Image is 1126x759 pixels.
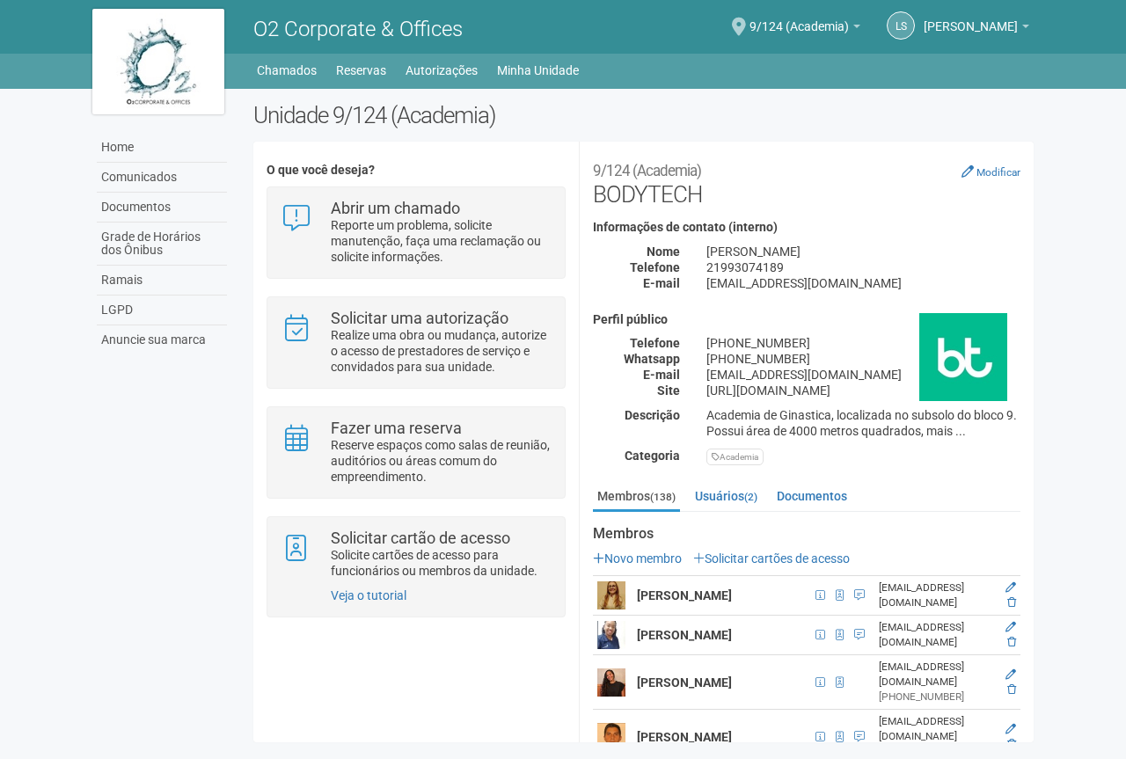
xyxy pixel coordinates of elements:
h2: BODYTECH [593,155,1020,208]
span: CPF 855.789.084-20 [810,586,830,605]
a: [PERSON_NAME] [924,22,1029,36]
div: Academia de Ginastica, localizada no subsolo do bloco 9. Possui área de 4000 metros quadrados, ma... [693,407,1034,439]
a: Grade de Horários dos Ônibus [97,223,227,266]
div: [EMAIL_ADDRESS][DOMAIN_NAME] [693,367,1034,383]
span: CPF 131.871.607-19 [810,625,830,645]
p: Solicite cartões de acesso para funcionários ou membros da unidade. [331,547,552,579]
span: Bodytech [849,727,866,747]
div: [EMAIL_ADDRESS][DOMAIN_NAME] [879,714,995,744]
span: CPF 155.635.667-65 [810,673,830,692]
strong: Categoria [625,449,680,463]
img: user.png [597,668,625,697]
span: Cartão de acesso ativo [830,625,849,645]
a: Veja o tutorial [331,588,406,602]
a: Anuncie sua marca [97,325,227,354]
a: Fazer uma reserva Reserve espaços como salas de reunião, auditórios ou áreas comum do empreendime... [281,420,551,485]
small: 9/124 (Academia) [593,162,701,179]
strong: Membros [593,526,1020,542]
span: Terceirizado [849,586,866,605]
a: LGPD [97,296,227,325]
span: Leticia Souza do Nascimento [924,3,1018,33]
a: Modificar [961,164,1020,179]
strong: Solicitar cartão de acesso [331,529,510,547]
a: Excluir membro [1007,596,1016,609]
a: Documentos [772,483,852,509]
p: Reporte um problema, solicite manutenção, faça uma reclamação ou solicite informações. [331,217,552,265]
a: Solicitar uma autorização Realize uma obra ou mudança, autorize o acesso de prestadores de serviç... [281,310,551,375]
span: Cartão de acesso ativo [830,586,849,605]
strong: Abrir um chamado [331,199,460,217]
div: 21993074189 [693,259,1034,275]
a: Abrir um chamado Reporte um problema, solicite manutenção, faça uma reclamação ou solicite inform... [281,201,551,265]
h2: Unidade 9/124 (Academia) [253,102,1034,128]
a: Documentos [97,193,227,223]
strong: E-mail [643,368,680,382]
strong: [PERSON_NAME] [637,730,732,744]
a: Comunicados [97,163,227,193]
h4: Informações de contato (interno) [593,221,1020,234]
span: 9/124 (Academia) [749,3,849,33]
a: Excluir membro [1007,738,1016,750]
a: Reservas [336,58,386,83]
a: Usuários(2) [691,483,762,509]
a: Excluir membro [1007,683,1016,696]
strong: Descrição [625,408,680,422]
span: O2 Corporate & Offices [253,17,463,41]
div: [EMAIL_ADDRESS][DOMAIN_NAME] [879,620,995,650]
div: Academia [706,449,764,465]
a: Chamados [257,58,317,83]
strong: E-mail [643,276,680,290]
a: 9/124 (Academia) [749,22,860,36]
h4: O que você deseja? [267,164,565,177]
a: Novo membro [593,551,682,566]
div: [PHONE_NUMBER] [693,351,1034,367]
strong: [PERSON_NAME] [637,588,732,602]
strong: Fazer uma reserva [331,419,462,437]
div: [EMAIL_ADDRESS][DOMAIN_NAME] [879,660,995,690]
a: Home [97,133,227,163]
strong: Nome [647,244,680,259]
div: [EMAIL_ADDRESS][DOMAIN_NAME] [879,580,995,610]
span: Bodytech - aux. limpeza [849,625,866,645]
img: user.png [597,723,625,751]
p: Realize uma obra ou mudança, autorize o acesso de prestadores de serviço e convidados para sua un... [331,327,552,375]
a: Excluir membro [1007,636,1016,648]
div: [PERSON_NAME] [693,244,1034,259]
span: Cartão de acesso ativo [830,727,849,747]
a: Autorizações [406,58,478,83]
a: LS [887,11,915,40]
small: (2) [744,491,757,503]
img: business.png [919,313,1007,401]
img: logo.jpg [92,9,224,114]
a: Editar membro [1005,621,1016,633]
span: CPF 144.188.067-41 [810,727,830,747]
div: [PHONE_NUMBER] [879,690,995,704]
a: Editar membro [1005,723,1016,735]
strong: [PERSON_NAME] [637,628,732,642]
small: Modificar [976,166,1020,179]
a: Editar membro [1005,581,1016,594]
a: Membros(138) [593,483,680,512]
a: Ramais [97,266,227,296]
a: Solicitar cartões de acesso [693,551,850,566]
a: Minha Unidade [497,58,579,83]
strong: Telefone [630,336,680,350]
div: [EMAIL_ADDRESS][DOMAIN_NAME] [693,275,1034,291]
strong: Whatsapp [624,352,680,366]
strong: Solicitar uma autorização [331,309,508,327]
div: [PHONE_NUMBER] [693,335,1034,351]
img: user.png [597,581,625,609]
a: Editar membro [1005,668,1016,681]
strong: Telefone [630,260,680,274]
div: [URL][DOMAIN_NAME] [693,383,1034,398]
strong: [PERSON_NAME] [637,675,732,690]
a: Solicitar cartão de acesso Solicite cartões de acesso para funcionários ou membros da unidade. [281,530,551,579]
img: user.png [597,621,625,649]
span: Cartão de acesso ativo [830,673,849,692]
p: Reserve espaços como salas de reunião, auditórios ou áreas comum do empreendimento. [331,437,552,485]
strong: Site [657,383,680,398]
h4: Perfil público [593,313,1020,326]
small: (138) [650,491,676,503]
